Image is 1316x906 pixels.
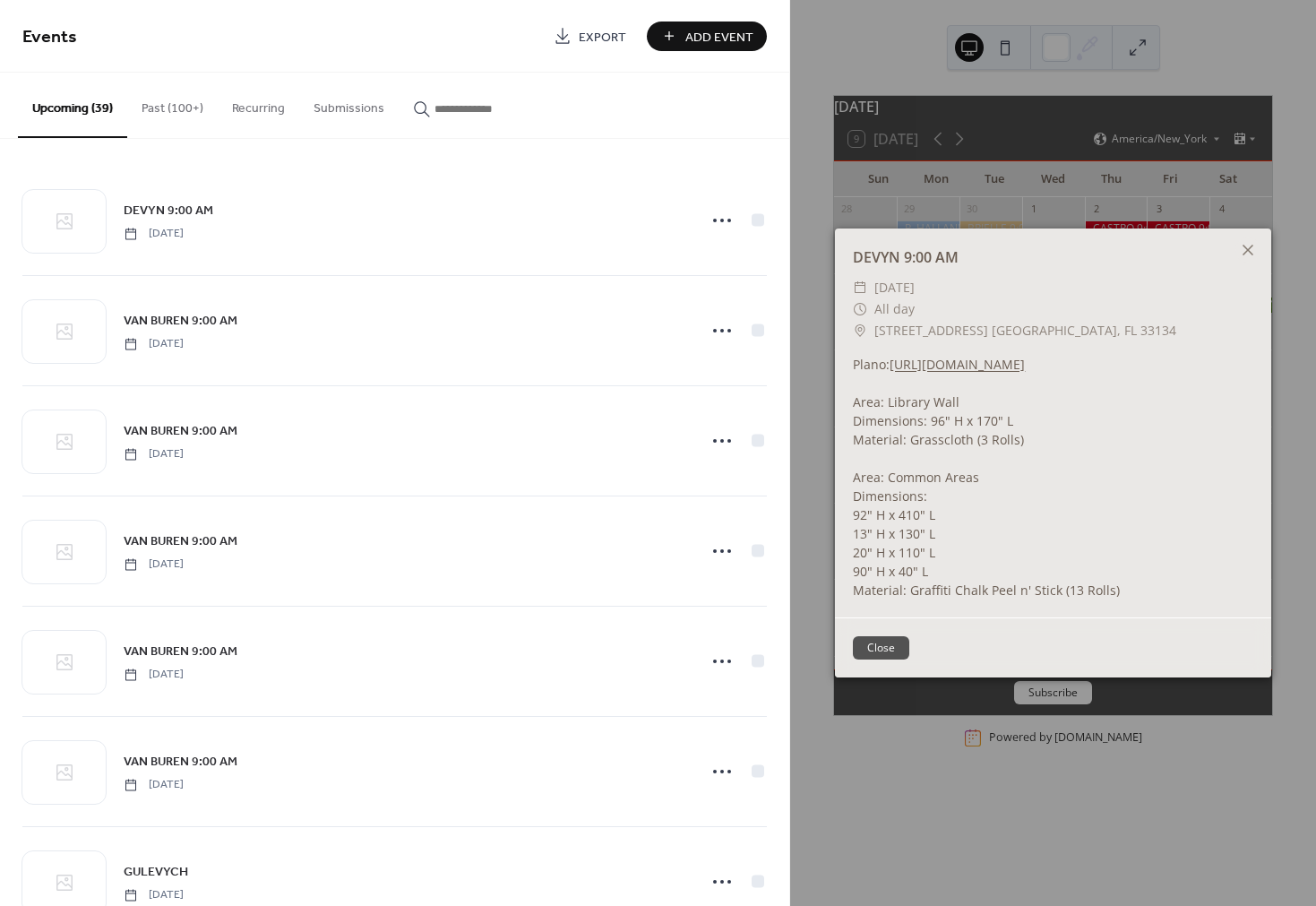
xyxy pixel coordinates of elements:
[853,277,867,298] div: ​
[835,355,1271,600] div: Plano: Area: Library Wall Dimensions: 96" H x 170" L Material: Grasscloth (3 Rolls) Area: Common ...
[124,887,184,903] span: [DATE]
[874,298,915,320] span: All day
[540,22,640,51] a: Export
[124,777,184,793] span: [DATE]
[124,531,237,551] a: VAN BUREN 9:00 AM
[124,420,237,441] a: VAN BUREN 9:00 AM
[124,532,237,551] span: VAN BUREN 9:00 AM
[22,20,77,55] span: Events
[124,446,184,462] span: [DATE]
[124,643,237,661] span: VAN BUREN 9:00 AM
[874,320,1176,341] span: [STREET_ADDRESS] [GEOGRAPHIC_DATA], FL 33134
[124,753,237,772] span: VAN BUREN 9:00 AM
[853,298,867,320] div: ​
[124,863,188,882] span: GULEVYCH
[647,22,767,51] button: Add Event
[124,557,184,573] span: [DATE]
[18,73,127,138] button: Upcoming (39)
[299,73,399,136] button: Submissions
[124,751,237,772] a: VAN BUREN 9:00 AM
[124,861,188,882] a: GULEVYCH
[124,310,237,331] a: VAN BUREN 9:00 AM
[124,226,184,242] span: [DATE]
[853,636,909,660] button: Close
[124,641,237,661] a: VAN BUREN 9:00 AM
[124,202,213,220] span: DEVYN 9:00 AM
[890,356,1025,373] a: [URL][DOMAIN_NAME]
[874,277,915,298] span: [DATE]
[835,246,1271,268] div: DEVYN 9:00 AM
[124,200,213,220] a: DEVYN 9:00 AM
[685,28,753,47] span: Add Event
[124,312,237,331] span: VAN BUREN 9:00 AM
[124,336,184,352] span: [DATE]
[218,73,299,136] button: Recurring
[124,422,237,441] span: VAN BUREN 9:00 AM
[127,73,218,136] button: Past (100+)
[124,667,184,683] span: [DATE]
[853,320,867,341] div: ​
[579,28,626,47] span: Export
